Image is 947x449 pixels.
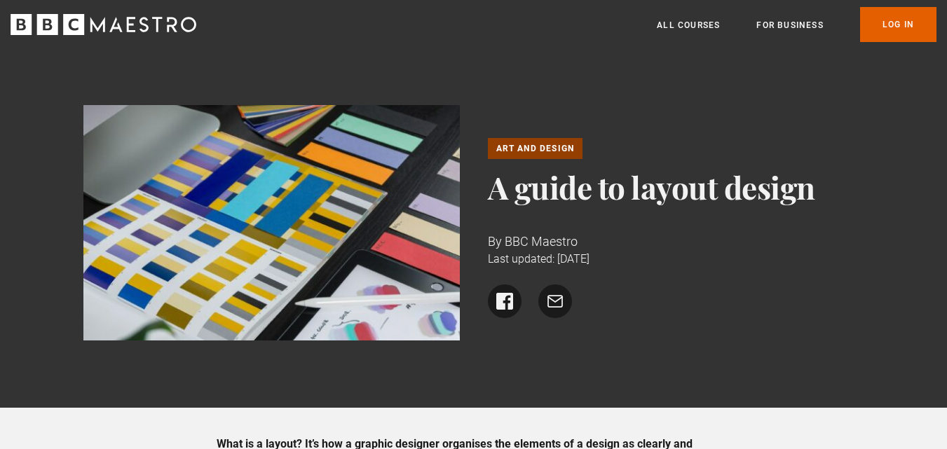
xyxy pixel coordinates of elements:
[657,18,720,32] a: All Courses
[860,7,936,42] a: Log In
[488,234,502,249] span: By
[756,18,823,32] a: For business
[11,14,196,35] svg: BBC Maestro
[505,234,578,249] span: BBC Maestro
[488,170,864,204] h1: A guide to layout design
[657,7,936,42] nav: Primary
[488,252,590,265] time: Last updated: [DATE]
[488,138,583,159] a: Art and Design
